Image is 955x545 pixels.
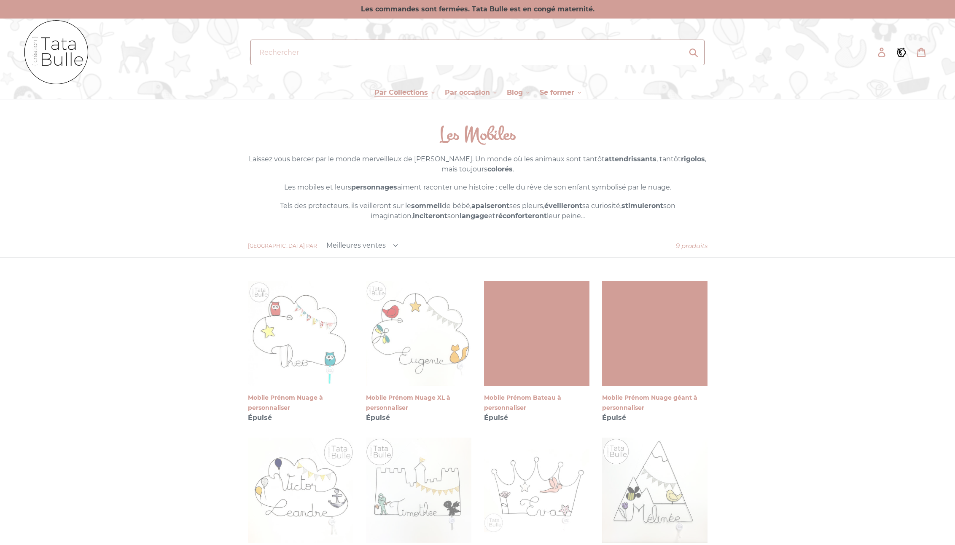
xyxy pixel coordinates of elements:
b: apaiseront [471,202,509,210]
b: éveilleront [544,202,582,210]
input: Rechercher [250,40,705,65]
span: Blog [507,88,523,97]
button: Par Collections [370,86,439,99]
span: Par Collections [374,88,428,97]
p: Les mobiles et leurs aiment raconter une histoire : celle du rêve de son enfant symbolisé par le ... [248,182,708,192]
b: stimuleront [621,202,663,210]
span: Par occasion [445,88,490,97]
p: Tels des protecteurs, ils veilleront sur le de bébé, ses pleurs, sa curiosité, son imagination, s... [248,201,708,221]
span: Les Mobiles [440,121,516,148]
b: langage [460,212,488,220]
b: inciteront [413,212,447,220]
b: attendrissants [605,155,656,163]
button: Se former [535,86,585,99]
tspan: € [899,48,902,56]
b: colorés [487,165,513,173]
a: € [892,42,912,63]
b: réconforteront [495,212,547,220]
b: sommeil [411,202,442,210]
img: Tata Bulle [23,19,91,86]
b: rigolos [681,155,705,163]
button: Blog [503,86,534,99]
label: [GEOGRAPHIC_DATA] par [248,242,317,250]
p: Laissez vous bercer par le monde merveilleux de [PERSON_NAME]. Un monde où les animaux sont tantô... [248,154,708,174]
b: personnages [351,183,397,191]
span: Se former [540,88,574,97]
span: 9 produits [676,242,708,250]
button: Par occasion [441,86,501,99]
